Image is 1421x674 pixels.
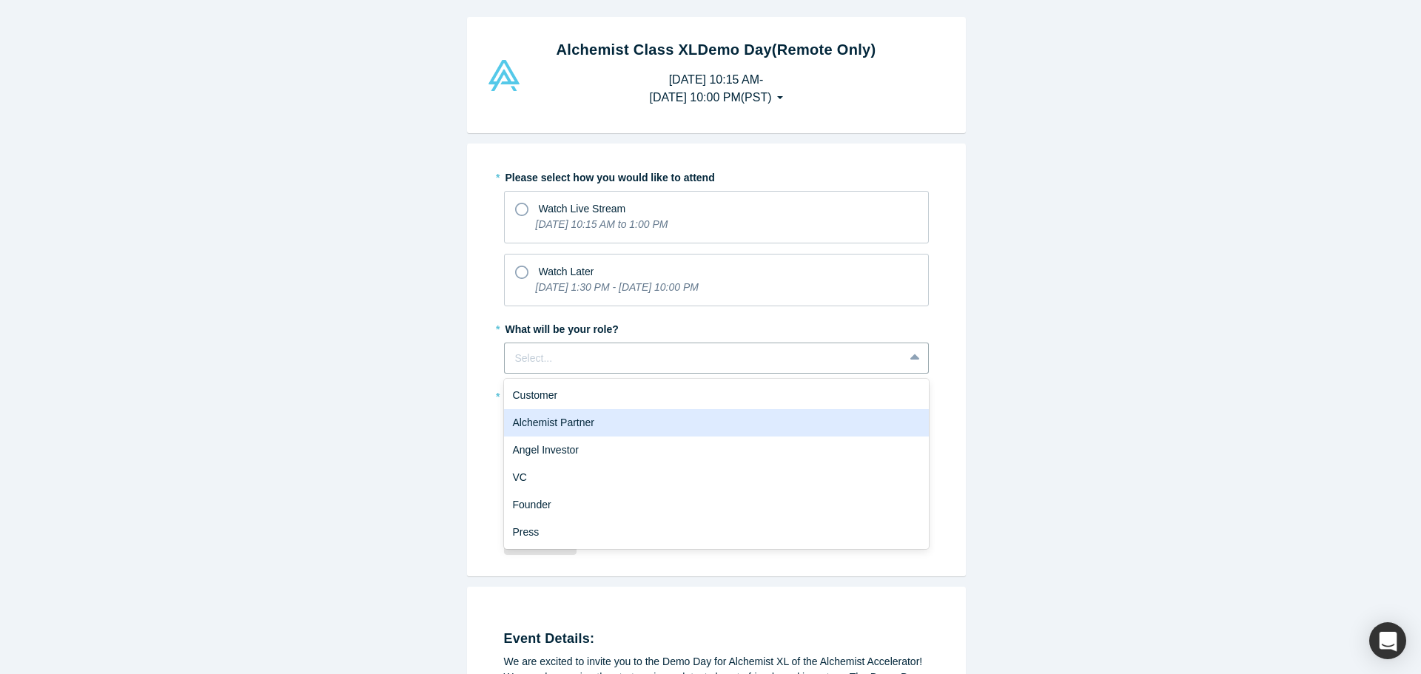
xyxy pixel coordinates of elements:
div: Alchemist Partner [504,409,929,437]
div: Customer [504,382,929,409]
span: Watch Later [539,266,594,277]
label: What will be your role? [504,317,929,337]
label: Please select how you would like to attend [504,165,929,186]
strong: Event Details: [504,631,595,646]
div: Angel Investor [504,437,929,464]
span: Watch Live Stream [539,203,626,215]
button: [DATE] 10:15 AM-[DATE] 10:00 PM(PST) [634,66,798,112]
div: We are excited to invite you to the Demo Day for Alchemist XL of the Alchemist Accelerator! [504,654,929,670]
div: VC [504,464,929,491]
img: Alchemist Vault Logo [486,60,522,91]
div: Press [504,519,929,546]
i: [DATE] 10:15 AM to 1:00 PM [536,218,668,230]
strong: Alchemist Class XL Demo Day (Remote Only) [557,41,876,58]
div: Founder [504,491,929,519]
i: [DATE] 1:30 PM - [DATE] 10:00 PM [536,281,699,293]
